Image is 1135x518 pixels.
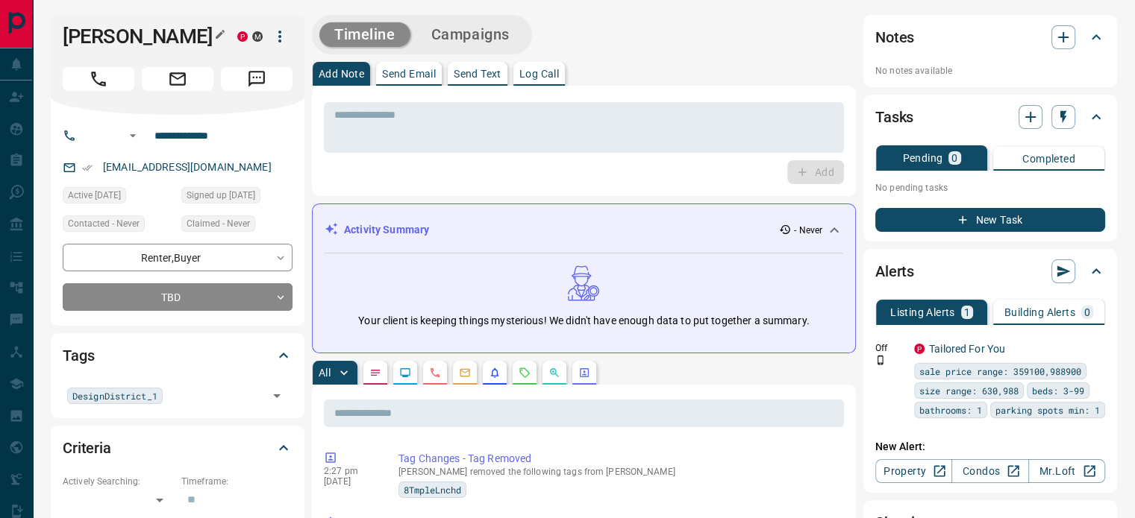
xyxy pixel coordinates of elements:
[324,476,376,487] p: [DATE]
[1022,154,1075,164] p: Completed
[319,69,364,79] p: Add Note
[1084,307,1090,318] p: 0
[181,475,293,488] p: Timeframe:
[63,475,174,488] p: Actively Searching:
[951,459,1028,483] a: Condos
[919,364,1081,379] span: sale price range: 359100,988900
[875,259,914,283] h2: Alerts
[416,22,525,47] button: Campaigns
[951,153,957,163] p: 0
[519,69,559,79] p: Log Call
[252,31,263,42] div: mrloft.ca
[875,439,1105,455] p: New Alert:
[404,482,461,497] span: 8TmpleLnchd
[187,188,255,203] span: Signed up [DATE]
[68,216,140,231] span: Contacted - Never
[63,430,293,466] div: Criteria
[902,153,942,163] p: Pending
[919,383,1019,398] span: size range: 630,988
[266,385,287,406] button: Open
[181,187,293,208] div: Mon Oct 01 2012
[875,459,952,483] a: Property
[63,187,174,208] div: Tue Mar 22 2022
[398,467,838,477] p: [PERSON_NAME] removed the following tags from [PERSON_NAME]
[325,216,843,244] div: Activity Summary- Never
[914,344,925,354] div: property.ca
[63,244,293,271] div: Renter , Buyer
[995,402,1100,417] span: parking spots min: 1
[429,367,441,379] svg: Calls
[319,367,331,378] p: All
[187,216,250,231] span: Claimed - Never
[319,22,410,47] button: Timeline
[578,367,590,379] svg: Agent Actions
[875,341,905,355] p: Off
[103,161,272,173] a: [EMAIL_ADDRESS][DOMAIN_NAME]
[875,253,1105,289] div: Alerts
[875,64,1105,78] p: No notes available
[875,208,1105,232] button: New Task
[794,224,822,237] p: - Never
[82,162,93,173] svg: Email Verified
[548,367,560,379] svg: Opportunities
[63,436,111,460] h2: Criteria
[324,466,376,476] p: 2:27 pm
[919,402,982,417] span: bathrooms: 1
[142,67,213,91] span: Email
[369,367,381,379] svg: Notes
[63,25,215,48] h1: [PERSON_NAME]
[929,343,1005,355] a: Tailored For You
[489,367,501,379] svg: Listing Alerts
[1032,383,1084,398] span: beds: 3-99
[63,338,293,373] div: Tags
[344,222,429,238] p: Activity Summary
[875,105,913,129] h2: Tasks
[964,307,970,318] p: 1
[398,451,838,467] p: Tag Changes - Tag Removed
[63,283,293,311] div: TBD
[221,67,293,91] span: Message
[875,99,1105,135] div: Tasks
[63,344,94,367] h2: Tags
[875,19,1105,55] div: Notes
[399,367,411,379] svg: Lead Browsing Activity
[68,188,121,203] span: Active [DATE]
[459,367,471,379] svg: Emails
[382,69,436,79] p: Send Email
[454,69,501,79] p: Send Text
[237,31,248,42] div: property.ca
[1004,307,1075,318] p: Building Alerts
[519,367,531,379] svg: Requests
[890,307,955,318] p: Listing Alerts
[875,355,886,365] svg: Push Notification Only
[875,25,914,49] h2: Notes
[1028,459,1105,483] a: Mr.Loft
[63,67,134,91] span: Call
[875,177,1105,199] p: No pending tasks
[358,313,809,329] p: Your client is keeping things mysterious! We didn't have enough data to put together a summary.
[72,388,157,403] span: DesignDistrict_1
[124,127,142,145] button: Open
